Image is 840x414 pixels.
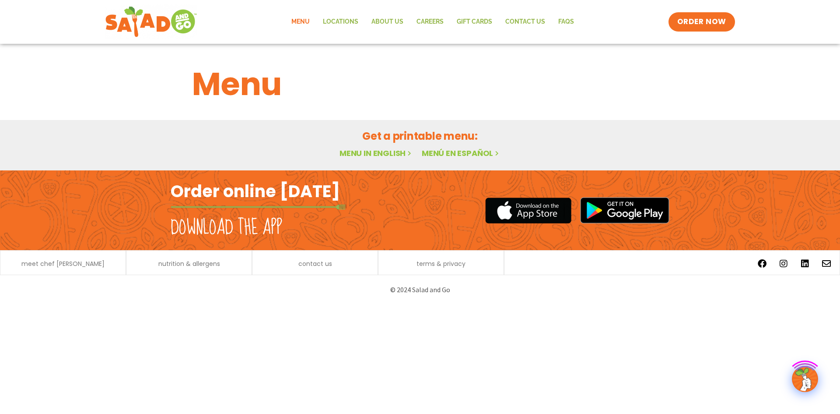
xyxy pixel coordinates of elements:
[677,17,726,27] span: ORDER NOW
[105,4,197,39] img: new-SAG-logo-768×292
[171,205,346,209] img: fork
[416,261,465,267] a: terms & privacy
[21,261,105,267] a: meet chef [PERSON_NAME]
[580,197,669,223] img: google_play
[485,196,571,225] img: appstore
[499,12,552,32] a: Contact Us
[175,284,665,296] p: © 2024 Salad and Go
[450,12,499,32] a: GIFT CARDS
[192,60,648,108] h1: Menu
[285,12,316,32] a: Menu
[192,128,648,144] h2: Get a printable menu:
[339,148,413,159] a: Menu in English
[552,12,581,32] a: FAQs
[422,148,500,159] a: Menú en español
[316,12,365,32] a: Locations
[365,12,410,32] a: About Us
[410,12,450,32] a: Careers
[298,261,332,267] a: contact us
[668,12,735,32] a: ORDER NOW
[171,216,282,240] h2: Download the app
[158,261,220,267] a: nutrition & allergens
[171,180,340,202] h2: Order online [DATE]
[285,12,581,32] nav: Menu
